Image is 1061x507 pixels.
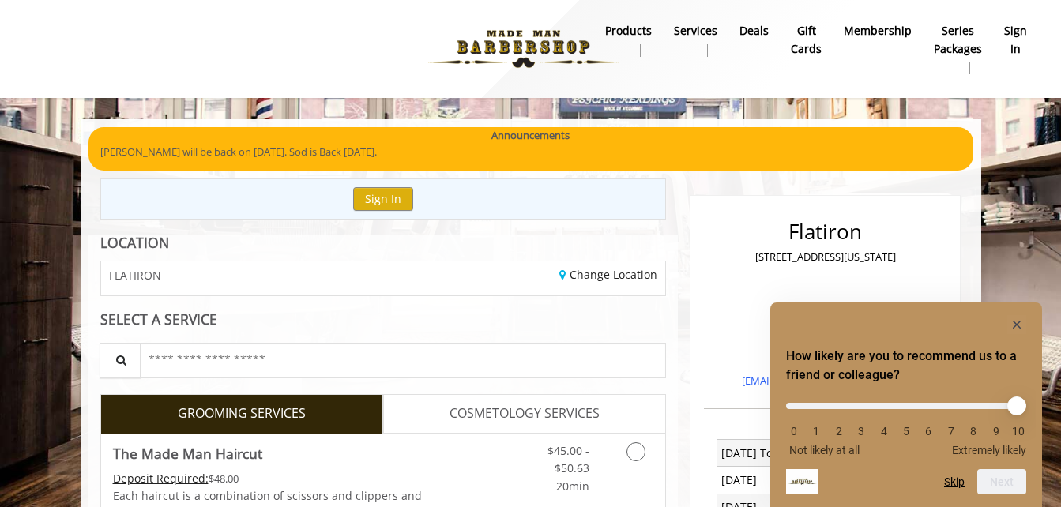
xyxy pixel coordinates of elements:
span: This service needs some Advance to be paid before we block your appointment [113,471,209,486]
button: Hide survey [1007,315,1026,334]
a: Change Location [559,267,657,282]
button: Next question [977,469,1026,494]
a: MembershipMembership [833,20,923,61]
div: How likely are you to recommend us to a friend or colleague? Select an option from 0 to 10, with ... [786,315,1026,494]
h2: Flatiron [708,220,942,243]
span: Not likely at all [789,444,860,456]
li: 0 [786,425,802,438]
li: 1 [808,425,824,438]
div: SELECT A SERVICE [100,312,667,327]
span: $45.00 - $50.63 [547,443,589,475]
span: GROOMING SERVICES [178,404,306,424]
td: [DATE] To [DATE] [717,440,826,467]
li: 3 [853,425,869,438]
a: ServicesServices [663,20,728,61]
b: Series packages [934,22,982,58]
h3: Email [708,351,942,362]
b: LOCATION [100,233,169,252]
li: 9 [988,425,1004,438]
span: FLATIRON [109,269,161,281]
b: gift cards [791,22,822,58]
h3: Opening Hours [704,422,946,434]
span: COSMETOLOGY SERVICES [450,404,600,424]
b: products [605,22,652,39]
div: $48.00 [113,470,431,487]
li: 6 [920,425,936,438]
b: Membership [844,22,912,39]
a: [EMAIL_ADDRESS][DOMAIN_NAME] [742,374,909,388]
button: Service Search [100,343,141,378]
b: Services [674,22,717,39]
li: 4 [876,425,892,438]
p: [STREET_ADDRESS][US_STATE] [708,249,942,265]
li: 10 [1010,425,1026,438]
a: Series packagesSeries packages [923,20,993,78]
p: [PERSON_NAME] will be back on [DATE]. Sod is Back [DATE]. [100,144,961,160]
li: 2 [831,425,847,438]
td: [DATE] [717,467,826,494]
b: Deals [739,22,769,39]
li: 5 [898,425,914,438]
span: 20min [556,479,589,494]
img: Made Man Barbershop logo [415,6,632,92]
h3: Phone [708,306,942,317]
li: 8 [965,425,981,438]
b: sign in [1004,22,1027,58]
h2: How likely are you to recommend us to a friend or colleague? Select an option from 0 to 10, with ... [786,347,1026,385]
span: Extremely likely [952,444,1026,456]
div: How likely are you to recommend us to a friend or colleague? Select an option from 0 to 10, with ... [786,391,1026,456]
li: 7 [943,425,959,438]
button: Skip [944,475,965,488]
button: Sign In [353,187,413,210]
a: sign insign in [993,20,1038,61]
a: DealsDeals [728,20,780,61]
b: The Made Man Haircut [113,442,262,464]
a: Productsproducts [594,20,663,61]
b: Announcements [491,127,570,144]
a: Gift cardsgift cards [780,20,833,78]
